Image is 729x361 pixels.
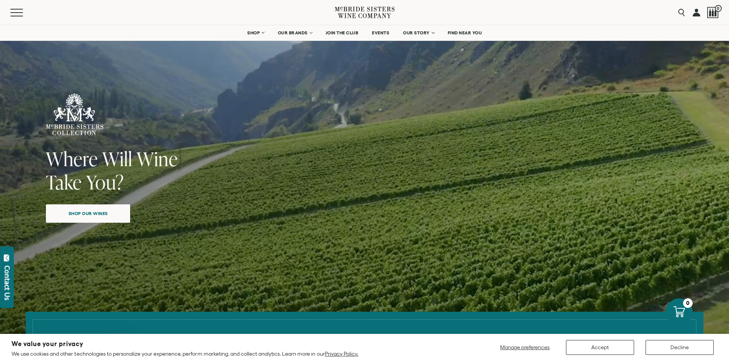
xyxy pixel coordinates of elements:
a: Privacy Policy. [325,351,358,357]
a: EVENTS [367,25,394,40]
span: FIND NEAR YOU [448,30,482,36]
div: 0 [683,298,693,308]
span: Where [46,146,98,172]
span: Wine [137,146,178,172]
a: FIND NEAR YOU [443,25,487,40]
a: Shop our wines [46,204,130,223]
span: Take [46,169,82,195]
span: Shop our wines [55,206,121,221]
span: SHOP [247,30,260,36]
span: 0 [715,5,722,12]
p: We use cookies and other technologies to personalize your experience, perform marketing, and coll... [11,350,358,357]
span: JOIN THE CLUB [326,30,359,36]
button: Accept [566,340,634,355]
h2: We value your privacy [11,341,358,347]
a: OUR STORY [398,25,439,40]
button: Mobile Menu Trigger [10,9,38,16]
button: Decline [646,340,714,355]
span: OUR STORY [403,30,430,36]
button: Manage preferences [496,340,554,355]
span: Will [102,146,132,172]
span: You? [86,169,124,195]
a: JOIN THE CLUB [321,25,364,40]
span: OUR BRANDS [278,30,308,36]
div: Contact Us [3,265,11,300]
span: EVENTS [372,30,389,36]
a: OUR BRANDS [273,25,317,40]
a: SHOP [242,25,269,40]
span: Manage preferences [500,344,550,350]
